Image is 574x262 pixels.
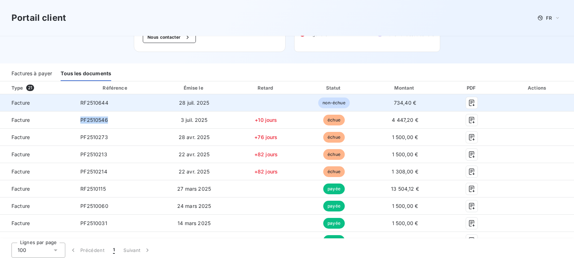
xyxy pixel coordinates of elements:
[178,237,210,243] span: 16 janv. 2025
[80,117,108,123] span: PF2510546
[11,11,66,24] h3: Portail client
[143,32,196,43] button: Nous contacter
[233,84,299,91] div: Retard
[26,85,34,91] span: 21
[392,117,418,123] span: 4 447,20 €
[323,201,345,211] span: payée
[103,85,127,91] div: Référence
[80,100,108,106] span: RF2510644
[7,84,73,91] div: Type
[11,66,52,81] div: Factures à payer
[254,151,278,157] span: +82 jours
[546,15,552,21] span: FR
[323,132,345,143] span: échue
[503,84,573,91] div: Actions
[392,151,418,157] span: 1 500,00 €
[158,84,230,91] div: Émise le
[179,168,210,175] span: 22 avr. 2025
[179,100,209,106] span: 28 juil. 2025
[6,168,69,175] span: Facture
[80,134,108,140] span: PF2510273
[391,186,419,192] span: 13 504,12 €
[6,203,69,210] span: Facture
[392,168,418,175] span: 1 308,00 €
[254,134,277,140] span: +76 jours
[109,243,119,258] button: 1
[6,185,69,192] span: Facture
[392,220,418,226] span: 1 500,00 €
[318,97,349,108] span: non-échue
[323,218,345,229] span: payée
[80,186,105,192] span: RF2510115
[80,168,107,175] span: PF2510214
[80,220,107,226] span: PF2510031
[65,243,109,258] button: Précédent
[61,66,111,81] div: Tous les documents
[392,203,418,209] span: 1 500,00 €
[394,100,416,106] span: 734,40 €
[179,151,210,157] span: 22 avr. 2025
[323,184,345,194] span: payée
[6,237,69,244] span: Facture
[369,84,441,91] div: Montant
[80,203,108,209] span: PF2510060
[6,151,69,158] span: Facture
[323,166,345,177] span: échue
[444,84,500,91] div: PDF
[178,220,211,226] span: 14 mars 2025
[323,235,345,246] span: payée
[177,203,211,209] span: 24 mars 2025
[392,134,418,140] span: 1 500,00 €
[6,116,69,124] span: Facture
[6,134,69,141] span: Facture
[392,237,418,243] span: 1 500,00 €
[80,151,107,157] span: PF2510213
[255,117,277,123] span: +10 jours
[323,149,345,160] span: échue
[323,115,345,125] span: échue
[18,247,26,254] span: 100
[113,247,115,254] span: 1
[119,243,155,258] button: Suivant
[80,237,108,243] span: PF2509750
[181,117,208,123] span: 3 juil. 2025
[179,134,210,140] span: 28 avr. 2025
[177,186,211,192] span: 27 mars 2025
[6,220,69,227] span: Facture
[302,84,366,91] div: Statut
[254,168,278,175] span: +82 jours
[6,99,69,106] span: Facture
